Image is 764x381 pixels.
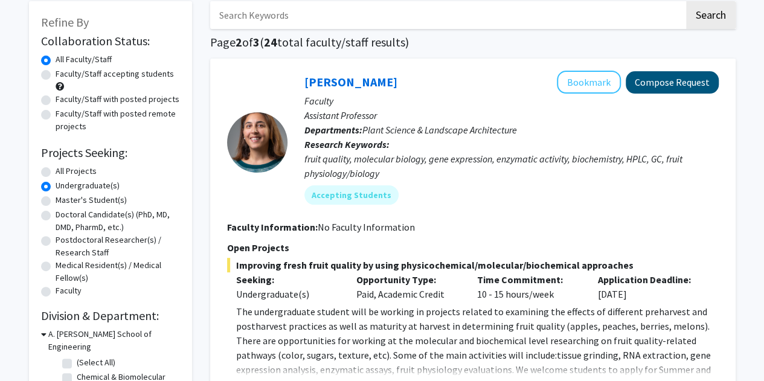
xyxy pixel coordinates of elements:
span: No Faculty Information [318,221,415,233]
label: Faculty [56,284,82,297]
span: 24 [264,34,277,50]
p: Time Commitment: [477,272,580,287]
label: Medical Resident(s) / Medical Fellow(s) [56,259,180,284]
p: Opportunity Type: [356,272,459,287]
h3: A. [PERSON_NAME] School of Engineering [48,328,180,353]
div: fruit quality, molecular biology, gene expression, enzymatic activity, biochemistry, HPLC, GC, fr... [304,152,719,181]
button: Search [686,1,736,29]
label: (Select All) [77,356,115,369]
label: All Faculty/Staff [56,53,112,66]
h2: Collaboration Status: [41,34,180,48]
label: Faculty/Staff with posted projects [56,93,179,106]
span: 3 [253,34,260,50]
mat-chip: Accepting Students [304,185,399,205]
p: Assistant Professor [304,108,719,123]
h1: Page of ( total faculty/staff results) [210,35,736,50]
span: 2 [236,34,242,50]
div: Undergraduate(s) [236,287,339,301]
label: All Projects [56,165,97,178]
label: Undergraduate(s) [56,179,120,192]
iframe: Chat [9,327,51,372]
button: Compose Request to Macarena Farcuh Yuri [626,71,719,94]
p: Application Deadline: [598,272,701,287]
h2: Projects Seeking: [41,146,180,160]
label: Doctoral Candidate(s) (PhD, MD, DMD, PharmD, etc.) [56,208,180,234]
p: Open Projects [227,240,719,255]
button: Add Macarena Farcuh Yuri to Bookmarks [557,71,621,94]
b: Research Keywords: [304,138,390,150]
label: Faculty/Staff with posted remote projects [56,107,180,133]
label: Master's Student(s) [56,194,127,207]
div: Paid, Academic Credit [347,272,468,301]
span: Improving fresh fruit quality by using physicochemical/molecular/biochemical approaches [227,258,719,272]
b: Faculty Information: [227,221,318,233]
label: Postdoctoral Researcher(s) / Research Staff [56,234,180,259]
div: [DATE] [589,272,710,301]
span: Refine By [41,14,89,30]
p: Seeking: [236,272,339,287]
span: Plant Science & Landscape Architecture [362,124,517,136]
input: Search Keywords [210,1,684,29]
a: [PERSON_NAME] [304,74,397,89]
div: 10 - 15 hours/week [468,272,589,301]
h2: Division & Department: [41,309,180,323]
label: Faculty/Staff accepting students [56,68,174,80]
p: Faculty [304,94,719,108]
b: Departments: [304,124,362,136]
